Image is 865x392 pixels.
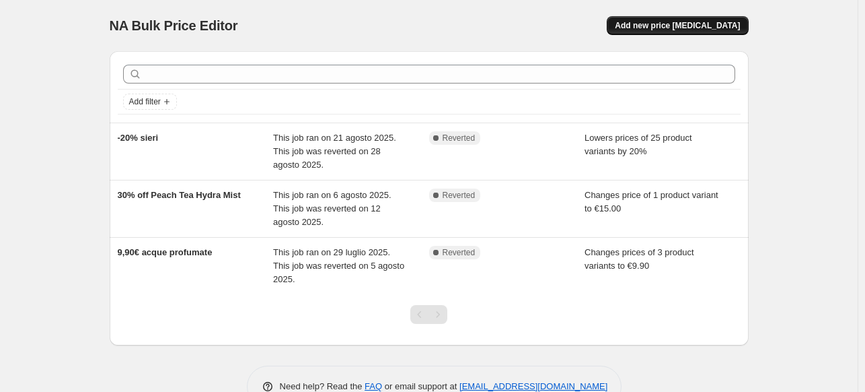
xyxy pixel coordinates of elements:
span: Reverted [443,133,476,143]
span: or email support at [382,381,459,391]
button: Add new price [MEDICAL_DATA] [607,16,748,35]
span: NA Bulk Price Editor [110,18,238,33]
span: Need help? Read the [280,381,365,391]
span: 30% off Peach Tea Hydra Mist [118,190,241,200]
span: Reverted [443,247,476,258]
nav: Pagination [410,305,447,324]
span: This job ran on 29 luglio 2025. This job was reverted on 5 agosto 2025. [273,247,404,284]
span: Add new price [MEDICAL_DATA] [615,20,740,31]
span: 9,90€ acque profumate [118,247,213,257]
span: Changes prices of 3 product variants to €9.90 [585,247,694,271]
a: FAQ [365,381,382,391]
span: This job ran on 6 agosto 2025. This job was reverted on 12 agosto 2025. [273,190,391,227]
span: -20% sieri [118,133,159,143]
span: Add filter [129,96,161,107]
button: Add filter [123,94,177,110]
span: This job ran on 21 agosto 2025. This job was reverted on 28 agosto 2025. [273,133,396,170]
a: [EMAIL_ADDRESS][DOMAIN_NAME] [459,381,607,391]
span: Reverted [443,190,476,201]
span: Lowers prices of 25 product variants by 20% [585,133,692,156]
span: Changes price of 1 product variant to €15.00 [585,190,718,214]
